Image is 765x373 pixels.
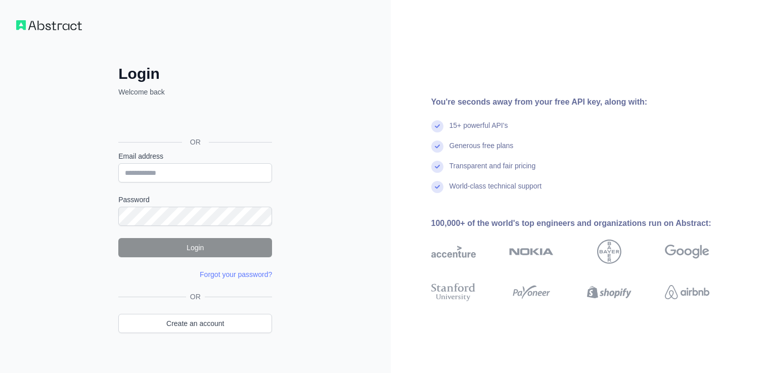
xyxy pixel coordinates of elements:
img: check mark [431,181,443,193]
div: 100,000+ of the world's top engineers and organizations run on Abstract: [431,217,742,229]
img: bayer [597,240,621,264]
label: Password [118,195,272,205]
div: Generous free plans [449,141,514,161]
h2: Login [118,65,272,83]
img: payoneer [509,281,554,303]
a: Create an account [118,314,272,333]
img: google [665,240,709,264]
div: Transparent and fair pricing [449,161,536,181]
p: Welcome back [118,87,272,97]
img: accenture [431,240,476,264]
div: World-class technical support [449,181,542,201]
img: check mark [431,120,443,132]
span: OR [182,137,209,147]
img: shopify [587,281,632,303]
img: Workflow [16,20,82,30]
div: 15+ powerful API's [449,120,508,141]
a: Forgot your password? [200,270,272,278]
span: OR [186,292,205,302]
div: You're seconds away from your free API key, along with: [431,96,742,108]
img: check mark [431,141,443,153]
img: stanford university [431,281,476,303]
img: airbnb [665,281,709,303]
label: Email address [118,151,272,161]
img: nokia [509,240,554,264]
img: check mark [431,161,443,173]
iframe: Sign in with Google Button [113,108,275,130]
button: Login [118,238,272,257]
